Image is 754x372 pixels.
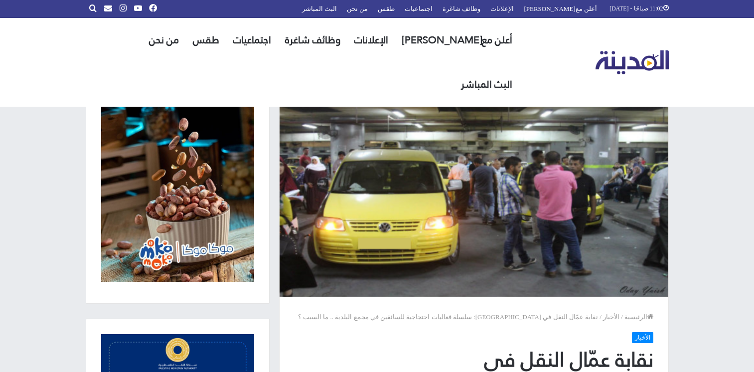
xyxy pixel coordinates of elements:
a: الأخبار [632,332,653,343]
a: وظائف شاغرة [278,18,347,62]
a: البث المباشر [454,62,519,107]
em: / [621,313,623,321]
a: من نحن [142,18,186,62]
a: أعلن مع[PERSON_NAME] [395,18,519,62]
a: الإعلانات [347,18,395,62]
img: تلفزيون المدينة [596,50,669,75]
a: طقس [186,18,226,62]
a: اجتماعيات [226,18,278,62]
a: الأخبار [603,313,619,321]
em: / [600,313,602,321]
a: الرئيسية [624,313,653,321]
span: نقابة عمّال النقل في [GEOGRAPHIC_DATA]: سلسلة فعاليات احتجاجية للسائقين في مجمع البلدية .. ما الس... [298,313,598,321]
